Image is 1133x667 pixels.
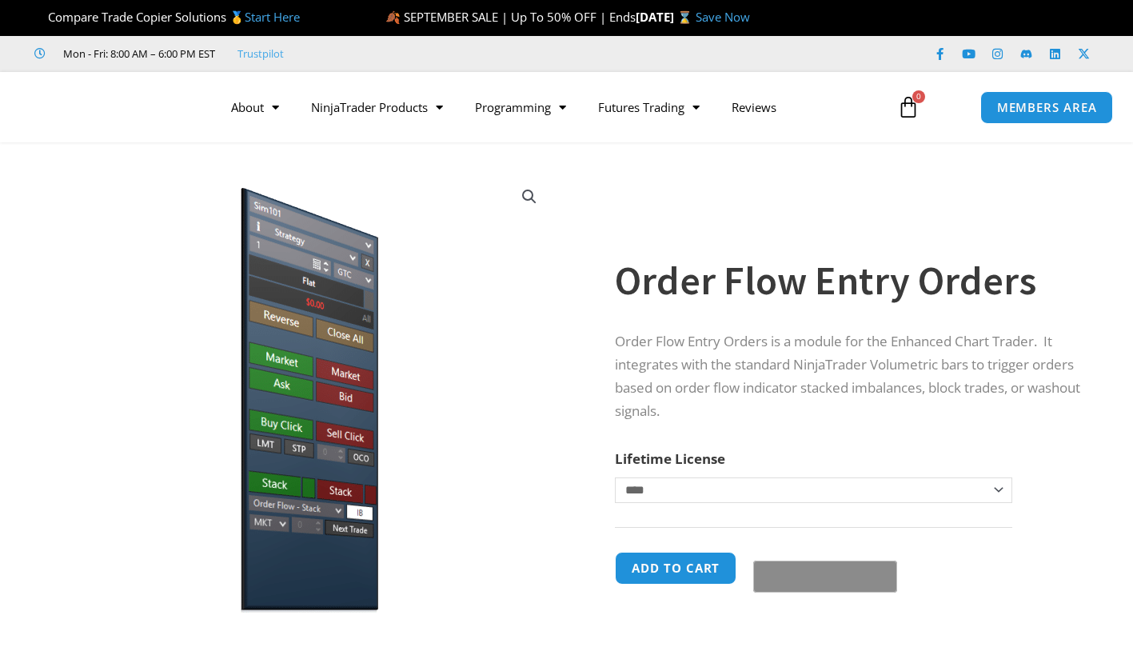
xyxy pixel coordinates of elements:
nav: Menu [215,89,884,126]
a: 0 [873,84,944,130]
a: Futures Trading [582,89,716,126]
a: Programming [459,89,582,126]
a: Start Here [245,9,300,25]
span: 🍂 SEPTEMBER SALE | Up To 50% OFF | Ends [385,9,636,25]
h1: Order Flow Entry Orders [615,253,1082,309]
a: MEMBERS AREA [980,91,1114,124]
img: 🏆 [35,11,47,23]
label: Lifetime License [615,449,725,468]
a: NinjaTrader Products [295,89,459,126]
a: Save Now [696,9,750,25]
p: Order Flow Entry Orders is a module for the Enhanced Chart Trader. It integrates with the standar... [615,330,1082,423]
iframe: Secure payment input frame [750,549,894,551]
a: View full-screen image gallery [515,182,544,211]
span: Compare Trade Copier Solutions 🥇 [34,9,300,25]
span: MEMBERS AREA [997,102,1097,114]
img: LogoAI | Affordable Indicators – NinjaTrader [26,78,198,136]
button: Buy with GPay [753,561,897,593]
span: Mon - Fri: 8:00 AM – 6:00 PM EST [59,44,215,63]
a: Reviews [716,89,792,126]
button: Add to cart [615,552,736,585]
span: 0 [912,90,925,103]
a: About [215,89,295,126]
strong: [DATE] ⌛ [636,9,696,25]
a: Clear options [615,511,640,522]
img: orderflow entry [42,170,556,613]
a: Trustpilot [237,44,284,63]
